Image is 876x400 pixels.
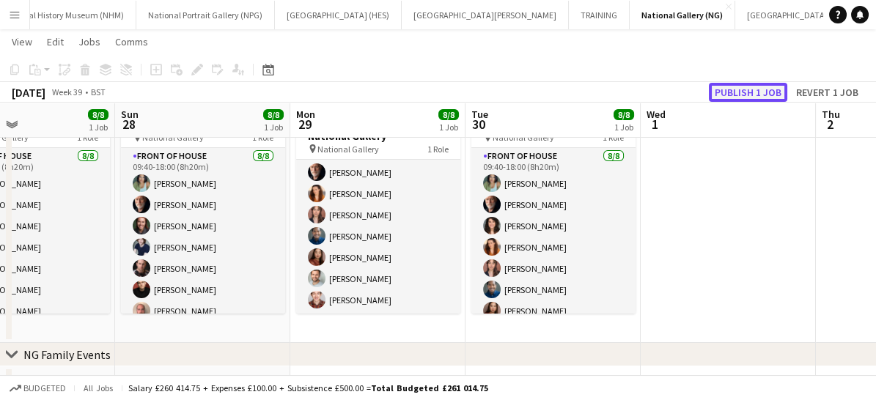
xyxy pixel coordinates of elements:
[41,32,70,51] a: Edit
[709,83,787,102] button: Publish 1 job
[23,383,66,393] span: Budgeted
[735,1,863,29] button: [GEOGRAPHIC_DATA] (IWM)
[402,1,569,29] button: [GEOGRAPHIC_DATA][PERSON_NAME]
[614,109,634,120] span: 8/8
[471,108,488,121] span: Tue
[614,122,633,133] div: 1 Job
[73,32,106,51] a: Jobs
[371,382,488,393] span: Total Budgeted £261 014.75
[12,85,45,100] div: [DATE]
[91,86,106,97] div: BST
[263,109,284,120] span: 8/8
[78,35,100,48] span: Jobs
[119,116,139,133] span: 28
[471,97,636,314] app-job-card: 09:40-18:00 (8h20m)8/8National Gallery National Gallery1 RoleFront of House8/809:40-18:00 (8h20m)...
[296,97,460,314] app-job-card: Updated09:40-18:00 (8h20m)8/8National Gallery National Gallery1 RoleFront of House8/809:40-18:00 ...
[115,35,148,48] span: Comms
[630,1,735,29] button: National Gallery (NG)
[820,116,840,133] span: 2
[296,116,460,314] app-card-role: Front of House8/809:40-18:00 (8h20m)[PERSON_NAME][PERSON_NAME][PERSON_NAME][PERSON_NAME][PERSON_N...
[6,32,38,51] a: View
[427,144,449,155] span: 1 Role
[81,382,116,393] span: All jobs
[23,347,111,362] div: NG Family Events
[128,382,488,393] div: Salary £260 414.75 + Expenses £100.00 + Subsistence £500.00 =
[264,122,283,133] div: 1 Job
[317,144,379,155] span: National Gallery
[121,108,139,121] span: Sun
[296,108,315,121] span: Mon
[569,1,630,29] button: TRAINING
[12,35,32,48] span: View
[469,116,488,133] span: 30
[644,116,666,133] span: 1
[109,32,154,51] a: Comms
[7,380,68,396] button: Budgeted
[89,122,108,133] div: 1 Job
[822,108,840,121] span: Thu
[439,122,458,133] div: 1 Job
[47,35,64,48] span: Edit
[294,116,315,133] span: 29
[438,109,459,120] span: 8/8
[275,1,402,29] button: [GEOGRAPHIC_DATA] (HES)
[48,86,85,97] span: Week 39
[136,1,275,29] button: National Portrait Gallery (NPG)
[790,83,864,102] button: Revert 1 job
[121,148,285,347] app-card-role: Front of House8/809:40-18:00 (8h20m)[PERSON_NAME][PERSON_NAME][PERSON_NAME][PERSON_NAME][PERSON_N...
[471,148,636,347] app-card-role: Front of House8/809:40-18:00 (8h20m)[PERSON_NAME][PERSON_NAME][PERSON_NAME][PERSON_NAME][PERSON_N...
[121,97,285,314] app-job-card: 09:40-18:00 (8h20m)8/8National Gallery National Gallery1 RoleFront of House8/809:40-18:00 (8h20m)...
[88,109,108,120] span: 8/8
[647,108,666,121] span: Wed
